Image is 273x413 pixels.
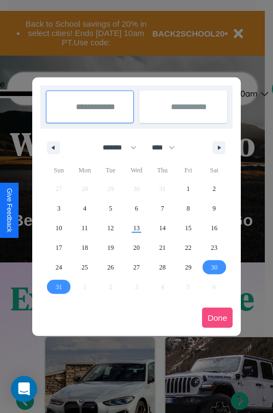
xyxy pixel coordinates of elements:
[201,258,227,277] button: 30
[46,277,72,297] button: 31
[159,218,165,238] span: 14
[175,161,201,179] span: Fri
[123,238,149,258] button: 20
[185,258,192,277] span: 29
[150,161,175,179] span: Thu
[109,199,112,218] span: 5
[108,218,114,238] span: 12
[211,238,217,258] span: 23
[159,238,165,258] span: 21
[150,238,175,258] button: 21
[185,238,192,258] span: 22
[201,218,227,238] button: 16
[57,199,61,218] span: 3
[175,218,201,238] button: 15
[98,199,123,218] button: 5
[81,238,88,258] span: 18
[175,258,201,277] button: 29
[212,199,216,218] span: 9
[161,199,164,218] span: 7
[201,238,227,258] button: 23
[175,199,201,218] button: 8
[133,258,140,277] span: 27
[83,199,86,218] span: 4
[72,258,97,277] button: 25
[72,238,97,258] button: 18
[46,161,72,179] span: Sun
[108,238,114,258] span: 19
[56,258,62,277] span: 24
[46,199,72,218] button: 3
[212,179,216,199] span: 2
[150,199,175,218] button: 7
[81,258,88,277] span: 25
[123,258,149,277] button: 27
[150,258,175,277] button: 28
[56,277,62,297] span: 31
[56,238,62,258] span: 17
[133,238,140,258] span: 20
[202,308,233,328] button: Done
[72,199,97,218] button: 4
[56,218,62,238] span: 10
[72,161,97,179] span: Mon
[98,218,123,238] button: 12
[123,161,149,179] span: Wed
[98,258,123,277] button: 26
[46,238,72,258] button: 17
[133,218,140,238] span: 13
[201,179,227,199] button: 2
[211,258,217,277] span: 30
[201,161,227,179] span: Sat
[46,258,72,277] button: 24
[187,199,190,218] span: 8
[72,218,97,238] button: 11
[98,161,123,179] span: Tue
[159,258,165,277] span: 28
[123,218,149,238] button: 13
[123,199,149,218] button: 6
[46,218,72,238] button: 10
[175,179,201,199] button: 1
[98,238,123,258] button: 19
[81,218,88,238] span: 11
[150,218,175,238] button: 14
[175,238,201,258] button: 22
[11,376,37,402] div: Open Intercom Messenger
[211,218,217,238] span: 16
[185,218,192,238] span: 15
[201,199,227,218] button: 9
[187,179,190,199] span: 1
[135,199,138,218] span: 6
[108,258,114,277] span: 26
[5,188,13,232] div: Give Feedback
